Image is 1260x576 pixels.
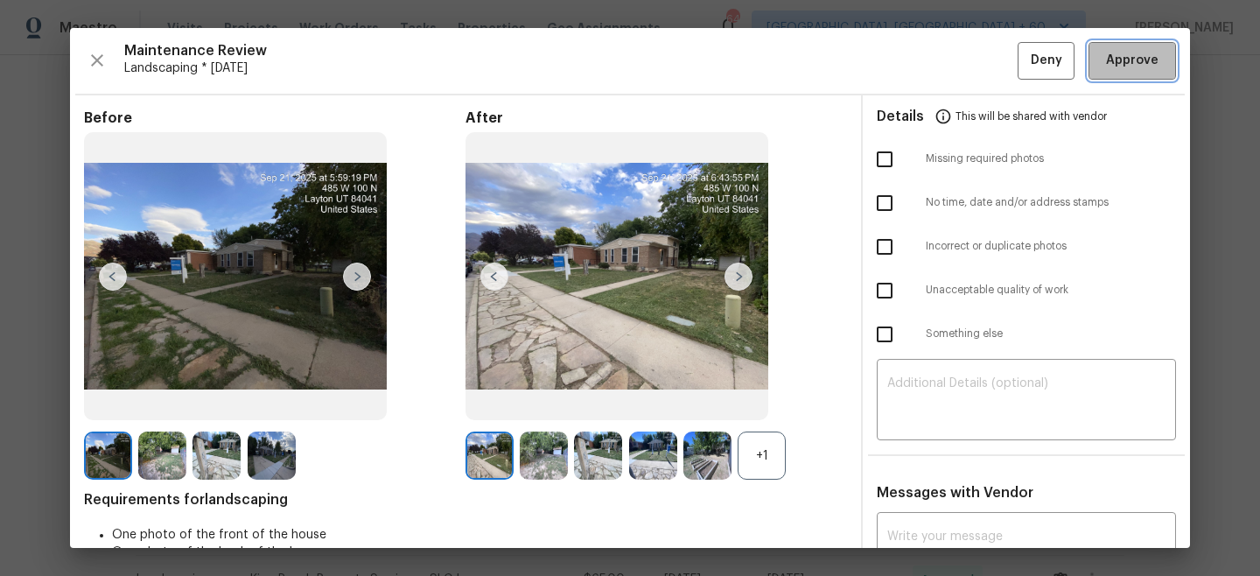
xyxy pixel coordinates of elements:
div: Incorrect or duplicate photos [863,225,1190,269]
div: Something else [863,313,1190,356]
span: Incorrect or duplicate photos [926,239,1176,254]
span: No time, date and/or address stamps [926,195,1176,210]
img: left-chevron-button-url [99,263,127,291]
div: Missing required photos [863,137,1190,181]
span: Missing required photos [926,151,1176,166]
li: One photo of the front of the house [112,526,847,544]
li: One photo of the back of the house [112,544,847,561]
span: Before [84,109,465,127]
span: Messages with Vendor [877,486,1033,500]
button: Deny [1018,42,1074,80]
span: Something else [926,327,1176,341]
span: After [465,109,847,127]
span: Maintenance Review [124,42,1018,60]
img: right-chevron-button-url [343,263,371,291]
div: +1 [738,432,786,480]
span: Deny [1031,50,1062,72]
span: Landscaping * [DATE] [124,60,1018,77]
img: right-chevron-button-url [724,263,752,291]
span: Details [877,95,924,137]
span: Requirements for landscaping [84,491,847,509]
span: Unacceptable quality of work [926,283,1176,298]
img: left-chevron-button-url [480,263,508,291]
button: Approve [1088,42,1176,80]
div: No time, date and/or address stamps [863,181,1190,225]
span: This will be shared with vendor [955,95,1107,137]
span: Approve [1106,50,1158,72]
div: Unacceptable quality of work [863,269,1190,313]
